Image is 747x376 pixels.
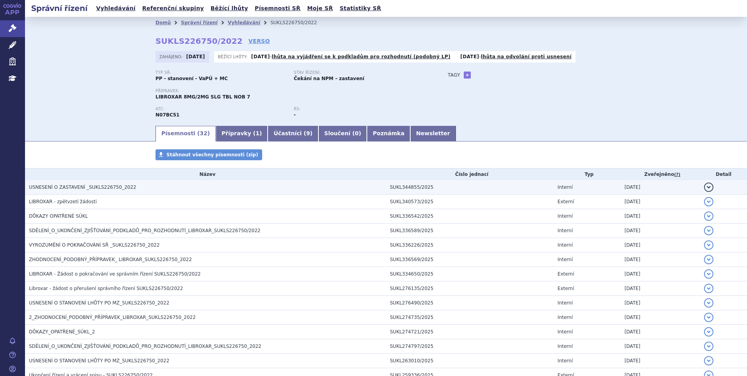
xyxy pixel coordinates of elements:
span: Externí [558,286,574,291]
td: [DATE] [620,281,700,296]
span: Zahájeno: [159,54,184,60]
p: RS: [294,107,424,111]
p: - [251,54,450,60]
strong: BUPRENORFIN, KOMBINACE [155,112,179,118]
span: Interní [558,344,573,349]
button: detail [704,327,713,337]
span: 0 [355,130,359,136]
span: LIBROXAR 8MG/2MG SLG TBL NOB 7 [155,94,250,100]
button: detail [704,211,713,221]
td: [DATE] [620,325,700,339]
button: detail [704,255,713,264]
td: SUKL274735/2025 [386,310,554,325]
td: SUKL274721/2025 [386,325,554,339]
span: Externí [558,271,574,277]
td: [DATE] [620,224,700,238]
strong: [DATE] [186,54,205,59]
a: Přípravky (1) [216,126,268,141]
td: SUKL340573/2025 [386,195,554,209]
button: detail [704,240,713,250]
span: DŮKAZY_OPATŘENÉ_SÚKL_2 [29,329,95,335]
th: Číslo jednací [386,168,554,180]
span: 32 [200,130,207,136]
button: detail [704,183,713,192]
strong: [DATE] [251,54,270,59]
a: Newsletter [410,126,456,141]
td: SUKL336569/2025 [386,252,554,267]
span: LIBROXAR - zpětvzetí žádosti [29,199,97,204]
td: [DATE] [620,195,700,209]
span: Interní [558,257,573,262]
td: [DATE] [620,209,700,224]
span: USNESENÍ O STANOVENÍ LHŮTY PO MZ_SUKLS226750_2022 [29,358,169,363]
p: Typ SŘ: [155,70,286,75]
span: Běžící lhůty: [218,54,249,60]
a: Poznámka [367,126,410,141]
th: Název [25,168,386,180]
span: Interní [558,329,573,335]
td: [DATE] [620,180,700,195]
span: Interní [558,213,573,219]
td: SUKL276135/2025 [386,281,554,296]
td: [DATE] [620,354,700,368]
a: Stáhnout všechny písemnosti (zip) [155,149,262,160]
a: Účastníci (9) [268,126,318,141]
button: detail [704,298,713,308]
a: + [464,72,471,79]
span: Interní [558,315,573,320]
span: SDĚLENÍ_O_UKONČENÍ_ZJIŠŤOVÁNÍ_PODKLADŮ_PRO_ROZHODNUTÍ_LIBROXAR_SUKLS226750_2022 [29,344,261,349]
td: SUKL263010/2025 [386,354,554,368]
h2: Správní řízení [25,3,94,14]
button: detail [704,313,713,322]
button: detail [704,226,713,235]
strong: SUKLS226750/2022 [155,36,243,46]
abbr: (?) [674,172,680,177]
th: Typ [554,168,620,180]
span: VYROZUMĚNÍ O POKRAČOVÁNÍ SŘ _SUKLS226750_2022 [29,242,160,248]
button: detail [704,342,713,351]
button: detail [704,197,713,206]
span: Interní [558,184,573,190]
a: Statistiky SŘ [337,3,383,14]
span: Interní [558,358,573,363]
span: SDĚLENÍ_O_UKONČENÍ_ZJIŠŤOVÁNÍ_PODKLADŮ_PRO_ROZHODNUTÍ_LIBROXAR_SUKLS226750/2022 [29,228,261,233]
strong: - [294,112,296,118]
p: Přípravek: [155,89,432,93]
th: Detail [700,168,747,180]
p: ATC: [155,107,286,111]
h3: Tagy [448,70,460,80]
span: DŮKAZY OPATŘENÉ SÚKL [29,213,88,219]
a: Domů [155,20,171,25]
td: [DATE] [620,339,700,354]
a: VERSO [248,37,270,45]
td: SUKL344855/2025 [386,180,554,195]
a: Písemnosti SŘ [252,3,303,14]
a: Referenční skupiny [140,3,206,14]
td: SUKL276490/2025 [386,296,554,310]
button: detail [704,284,713,293]
th: Zveřejněno [620,168,700,180]
td: [DATE] [620,267,700,281]
a: Správní řízení [181,20,218,25]
span: Interní [558,300,573,306]
span: LIBROXAR - Žádost o pokračování ve správním řízení SUKLS226750/2022 [29,271,201,277]
a: Vyhledávání [228,20,260,25]
td: [DATE] [620,310,700,325]
a: Moje SŘ [305,3,335,14]
a: lhůta na odvolání proti usnesení [481,54,572,59]
strong: Čekání na NPM – zastavení [294,76,365,81]
strong: [DATE] [460,54,479,59]
td: SUKL336589/2025 [386,224,554,238]
td: [DATE] [620,238,700,252]
p: - [460,54,572,60]
span: Stáhnout všechny písemnosti (zip) [166,152,258,158]
span: Libroxar - žádost o přerušení správního řízení SUKLS226750/2022 [29,286,183,291]
td: [DATE] [620,252,700,267]
span: 1 [256,130,259,136]
span: 2_ZHODNOCENÍ_PODOBNÝ_PŘÍPRAVEK_LIBROXAR_SUKLS226750_2022 [29,315,196,320]
span: Externí [558,199,574,204]
a: Vyhledávání [94,3,138,14]
button: detail [704,269,713,279]
span: ZHODNOCENÍ_PODOBNÝ_PŘÍPRAVEK_ LIBROXAR_SUKLS226750_2022 [29,257,192,262]
span: 9 [306,130,310,136]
